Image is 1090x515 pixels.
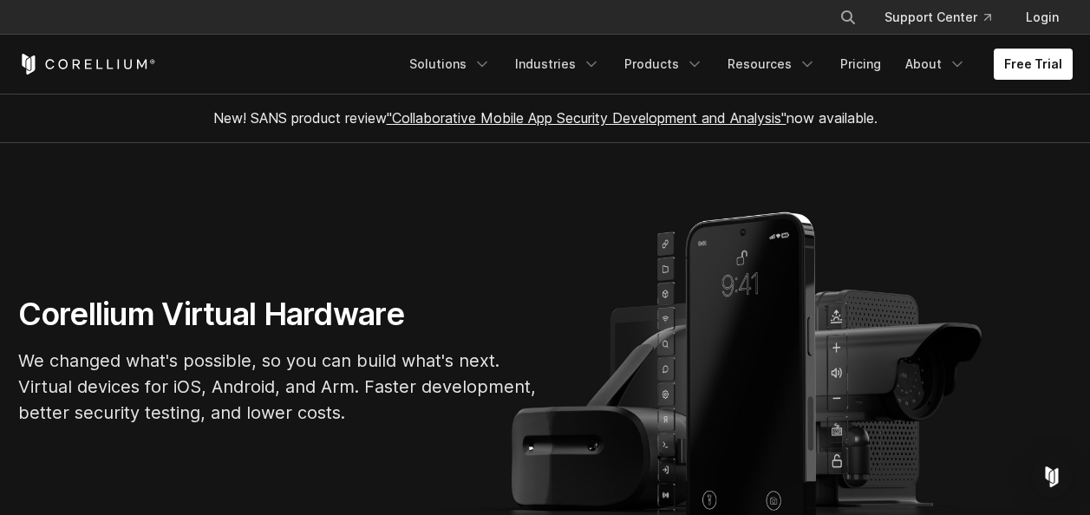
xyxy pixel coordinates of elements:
a: Pricing [830,49,891,80]
div: Open Intercom Messenger [1031,456,1073,498]
p: We changed what's possible, so you can build what's next. Virtual devices for iOS, Android, and A... [18,348,538,426]
a: "Collaborative Mobile App Security Development and Analysis" [387,109,786,127]
button: Search [832,2,864,33]
div: Navigation Menu [819,2,1073,33]
h1: Corellium Virtual Hardware [18,295,538,334]
a: Products [614,49,714,80]
a: Free Trial [994,49,1073,80]
a: Industries [505,49,610,80]
a: Corellium Home [18,54,156,75]
a: About [895,49,976,80]
span: New! SANS product review now available. [213,109,878,127]
a: Support Center [871,2,1005,33]
a: Solutions [399,49,501,80]
a: Resources [717,49,826,80]
div: Navigation Menu [399,49,1073,80]
a: Login [1012,2,1073,33]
